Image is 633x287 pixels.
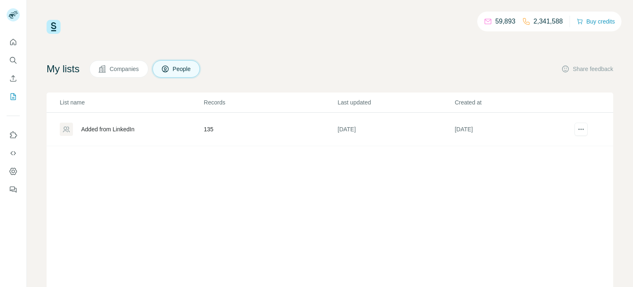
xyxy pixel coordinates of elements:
[561,65,613,73] button: Share feedback
[7,71,20,86] button: Enrich CSV
[204,98,337,107] p: Records
[455,98,571,107] p: Created at
[7,53,20,68] button: Search
[337,113,454,146] td: [DATE]
[7,164,20,179] button: Dashboard
[7,146,20,161] button: Use Surfe API
[534,17,563,26] p: 2,341,588
[574,123,588,136] button: actions
[495,17,516,26] p: 59,893
[204,113,338,146] td: 135
[7,89,20,104] button: My lists
[47,20,61,34] img: Surfe Logo
[81,125,134,133] div: Added from LinkedIn
[7,182,20,197] button: Feedback
[338,98,454,107] p: Last updated
[173,65,192,73] span: People
[60,98,203,107] p: List name
[7,128,20,142] button: Use Surfe on LinkedIn
[47,62,80,76] h4: My lists
[577,16,615,27] button: Buy credits
[7,35,20,50] button: Quick start
[110,65,140,73] span: Companies
[454,113,571,146] td: [DATE]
